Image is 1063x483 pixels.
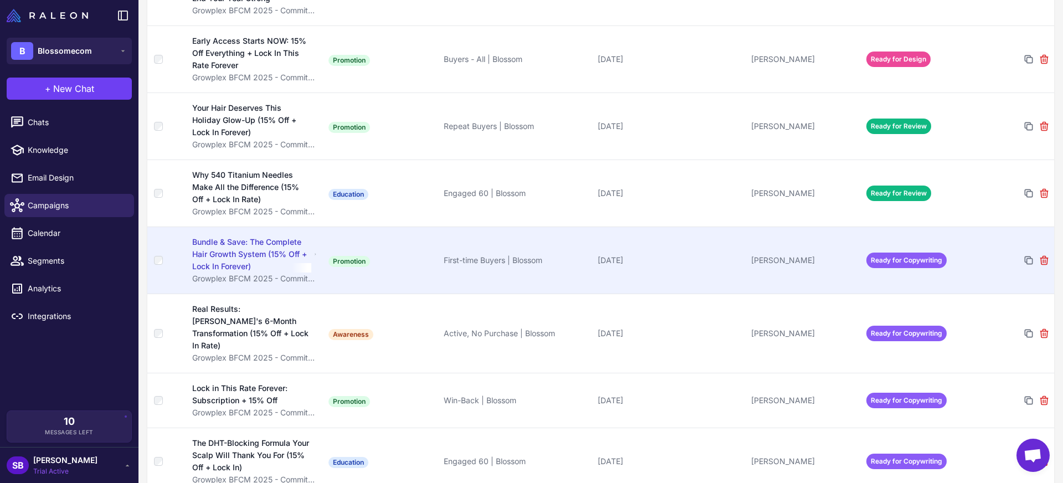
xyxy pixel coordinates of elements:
[7,38,132,64] button: BBlossomecom
[328,55,370,66] span: Promotion
[444,327,588,340] div: Active, No Purchase | Blossom
[598,187,742,199] div: [DATE]
[192,303,311,352] div: Real Results: [PERSON_NAME]'s 6-Month Transformation (15% Off + Lock In Rate)
[598,254,742,266] div: [DATE]
[28,310,125,322] span: Integrations
[192,437,311,474] div: The DHT-Blocking Formula Your Scalp Will Thank You For (15% Off + Lock In)
[192,35,311,71] div: Early Access Starts NOW: 15% Off Everything + Lock In This Rate Forever
[28,144,125,156] span: Knowledge
[192,102,311,138] div: Your Hair Deserves This Holiday Glow-Up (15% Off + Lock In Forever)
[751,327,857,340] div: [PERSON_NAME]
[4,305,134,328] a: Integrations
[866,393,947,408] span: Ready for Copywriting
[28,282,125,295] span: Analytics
[444,455,588,467] div: Engaged 60 | Blossom
[192,382,309,407] div: Lock in This Rate Forever: Subscription + 15% Off
[4,166,134,189] a: Email Design
[751,53,857,65] div: [PERSON_NAME]
[866,326,947,341] span: Ready for Copywriting
[7,9,93,22] a: Raleon Logo
[866,186,931,201] span: Ready for Review
[444,394,588,407] div: Win-Back | Blossom
[53,82,94,95] span: New Chat
[328,189,368,200] span: Education
[4,249,134,273] a: Segments
[328,457,368,468] span: Education
[192,407,317,419] div: Growplex BFCM 2025 - Commitment & Confidence Focus
[751,120,857,132] div: [PERSON_NAME]
[192,138,317,151] div: Growplex BFCM 2025 - Commitment & Confidence Focus
[751,394,857,407] div: [PERSON_NAME]
[192,205,317,218] div: Growplex BFCM 2025 - Commitment & Confidence Focus
[28,199,125,212] span: Campaigns
[866,253,947,268] span: Ready for Copywriting
[444,53,588,65] div: Buyers - All | Blossom
[1016,439,1050,472] div: Open chat
[4,194,134,217] a: Campaigns
[11,42,33,60] div: B
[33,466,97,476] span: Trial Active
[328,329,373,340] span: Awareness
[751,187,857,199] div: [PERSON_NAME]
[192,273,317,285] div: Growplex BFCM 2025 - Commitment & Confidence Focus
[28,255,125,267] span: Segments
[4,222,134,245] a: Calendar
[7,78,132,100] button: +New Chat
[192,169,311,205] div: Why 540 Titanium Needles Make All the Difference (15% Off + Lock In Rate)
[192,236,311,273] div: Bundle & Save: The Complete Hair Growth System (15% Off + Lock In Forever)
[64,417,75,427] span: 10
[7,456,29,474] div: SB
[328,122,370,133] span: Promotion
[4,111,134,134] a: Chats
[33,454,97,466] span: [PERSON_NAME]
[38,45,92,57] span: Blossomecom
[598,120,742,132] div: [DATE]
[444,254,588,266] div: First-time Buyers | Blossom
[444,187,588,199] div: Engaged 60 | Blossom
[598,455,742,467] div: [DATE]
[751,455,857,467] div: [PERSON_NAME]
[45,82,51,95] span: +
[28,116,125,129] span: Chats
[192,71,317,84] div: Growplex BFCM 2025 - Commitment & Confidence Focus
[598,327,742,340] div: [DATE]
[328,256,370,267] span: Promotion
[192,4,317,17] div: Growplex BFCM 2025 - Commitment & Confidence Focus
[4,138,134,162] a: Knowledge
[328,396,370,407] span: Promotion
[598,53,742,65] div: [DATE]
[598,394,742,407] div: [DATE]
[866,454,947,469] span: Ready for Copywriting
[4,277,134,300] a: Analytics
[751,254,857,266] div: [PERSON_NAME]
[444,120,588,132] div: Repeat Buyers | Blossom
[866,119,931,134] span: Ready for Review
[866,52,931,67] span: Ready for Design
[7,9,88,22] img: Raleon Logo
[45,428,94,436] span: Messages Left
[192,352,317,364] div: Growplex BFCM 2025 - Commitment & Confidence Focus
[28,172,125,184] span: Email Design
[28,227,125,239] span: Calendar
